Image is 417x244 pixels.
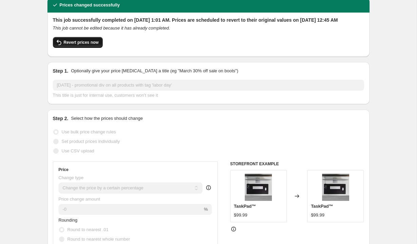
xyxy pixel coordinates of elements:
span: TaskPad™ [311,204,333,209]
span: Use bulk price change rules [62,129,116,134]
h2: This job successfully completed on [DATE] 1:01 AM. Prices are scheduled to revert to their origin... [53,17,364,23]
h2: Step 2. [53,115,68,122]
img: TaskPad_iMac_Mouse_iPhone_1200x1200_2000x_52d78e6b-ccf1-49f4-99f9-42cab9048fa6_80x.jpg [245,174,272,201]
span: Price change amount [59,196,100,202]
span: This title is just for internal use, customers won't see it [53,93,158,98]
span: Set product prices individually [62,139,120,144]
span: Rounding [59,218,78,223]
span: % [204,207,208,212]
p: Select how the prices should change [71,115,143,122]
span: Change type [59,175,84,180]
p: Optionally give your price [MEDICAL_DATA] a title (eg "March 30% off sale on boots") [71,68,238,74]
i: This job cannot be edited because it has already completed. [53,25,170,31]
img: TaskPad_iMac_Mouse_iPhone_1200x1200_2000x_52d78e6b-ccf1-49f4-99f9-42cab9048fa6_80x.jpg [322,174,349,201]
input: -15 [59,204,203,215]
span: $99.99 [311,212,324,218]
span: TaskPad™ [234,204,256,209]
span: Use CSV upload [62,148,94,153]
button: Revert prices now [53,37,103,48]
h6: STOREFRONT EXAMPLE [230,161,364,167]
span: $99.99 [234,212,247,218]
h2: Step 1. [53,68,68,74]
span: Round to nearest whole number [67,237,130,242]
div: help [205,184,212,191]
input: 30% off holiday sale [53,80,364,91]
h3: Price [59,167,68,172]
h2: Prices changed successfully [60,2,120,8]
span: Revert prices now [64,40,99,45]
span: Round to nearest .01 [67,227,108,232]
